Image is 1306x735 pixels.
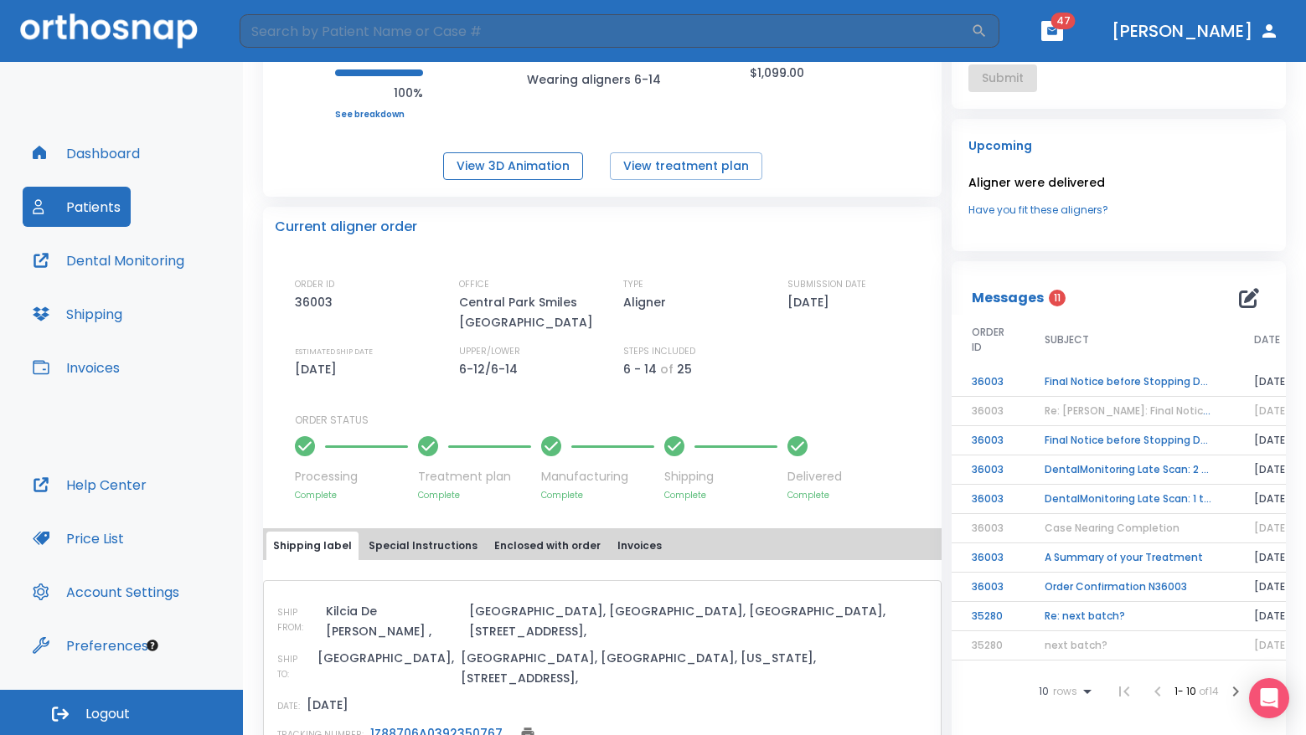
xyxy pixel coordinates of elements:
div: Open Intercom Messenger [1249,678,1289,718]
span: of 14 [1199,684,1219,698]
p: of [660,359,674,379]
button: Dashboard [23,133,150,173]
p: Messages [972,288,1044,308]
p: 36003 [295,292,338,312]
p: TYPE [623,277,643,292]
td: Final Notice before Stopping DentalMonitoring [1025,426,1234,455]
span: SUBJECT [1045,332,1089,347]
p: ORDER STATUS [295,413,930,428]
p: [DATE] [295,359,343,379]
button: Invoices [23,347,130,388]
td: 35280 [952,602,1025,631]
input: Search by Patient Name or Case # [240,14,971,48]
div: tabs [266,532,938,560]
p: [DATE] [787,292,835,312]
span: DATE [1254,332,1280,347]
span: [DATE] [1254,638,1290,652]
p: Complete [295,489,408,501]
p: 100% [335,83,423,103]
div: Tooltip anchor [145,638,160,653]
p: Upcoming [968,136,1269,156]
td: 36003 [952,573,1025,602]
p: Complete [418,489,531,501]
p: SHIP TO: [277,652,311,682]
p: $1,099.00 [750,63,804,83]
button: Shipping [23,294,132,334]
span: ORDER ID [972,325,1004,355]
p: [GEOGRAPHIC_DATA], [317,648,454,668]
p: SUBMISSION DATE [787,277,866,292]
td: 36003 [952,426,1025,455]
td: DentalMonitoring Late Scan: 2 - 4 Weeks Notification [1025,455,1234,485]
td: Order Confirmation N36003 [1025,573,1234,602]
p: STEPS INCLUDED [623,344,695,359]
button: Help Center [23,465,157,505]
p: DATE: [277,699,300,714]
td: 36003 [952,543,1025,573]
a: See breakdown [335,110,423,120]
button: [PERSON_NAME] [1105,16,1286,46]
p: ORDER ID [295,277,334,292]
button: Dental Monitoring [23,240,194,280]
span: 10 [1039,686,1049,697]
button: Preferences [23,625,158,666]
button: View treatment plan [610,152,762,180]
td: 36003 [952,485,1025,514]
p: Complete [664,489,777,501]
p: Aligner were delivered [968,172,1269,193]
button: Invoices [611,532,668,560]
p: ESTIMATED SHIP DATE [295,344,373,359]
span: 36003 [972,521,1004,535]
img: Orthosnap [20,13,198,48]
p: Wearing aligners 6-14 [527,69,678,90]
p: Kilcia De [PERSON_NAME] , [326,601,462,641]
button: Account Settings [23,572,189,612]
p: 25 [677,359,692,379]
span: 1 - 10 [1174,684,1199,698]
p: OFFICE [459,277,489,292]
td: Re: next batch? [1025,602,1234,631]
span: Logout [85,705,130,723]
td: Final Notice before Stopping DentalMonitoring [1025,367,1234,397]
p: Complete [787,489,842,501]
span: [DATE] [1254,521,1290,535]
td: A Summary of your Treatment [1025,543,1234,573]
button: Patients [23,187,131,227]
p: [GEOGRAPHIC_DATA], [GEOGRAPHIC_DATA], [GEOGRAPHIC_DATA], [STREET_ADDRESS], [469,601,927,641]
p: Complete [541,489,654,501]
p: Processing [295,468,408,486]
p: Shipping [664,468,777,486]
span: 47 [1051,13,1076,29]
p: Current aligner order [275,217,417,237]
td: DentalMonitoring Late Scan: 1 to 2 Weeks Notification [1025,485,1234,514]
td: 36003 [952,455,1025,485]
button: View 3D Animation [443,152,583,180]
button: Price List [23,518,134,558]
td: 36003 [952,367,1025,397]
button: Shipping label [266,532,359,560]
p: Manufacturing [541,468,654,486]
span: rows [1049,686,1077,697]
button: Enclosed with order [488,532,607,560]
p: 6 - 14 [623,359,657,379]
span: 35280 [972,638,1003,652]
p: Central Park Smiles [GEOGRAPHIC_DATA] [459,292,601,332]
p: SHIP FROM: [277,605,319,635]
span: Case Nearing Completion [1045,521,1180,535]
p: [DATE] [307,695,348,715]
p: [GEOGRAPHIC_DATA], [GEOGRAPHIC_DATA], [US_STATE], [STREET_ADDRESS], [461,648,927,688]
span: next batch? [1045,638,1107,652]
p: Treatment plan [418,468,531,486]
p: Aligner [623,292,672,312]
span: 11 [1049,290,1066,306]
a: Have you fit these aligners? [968,203,1269,218]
